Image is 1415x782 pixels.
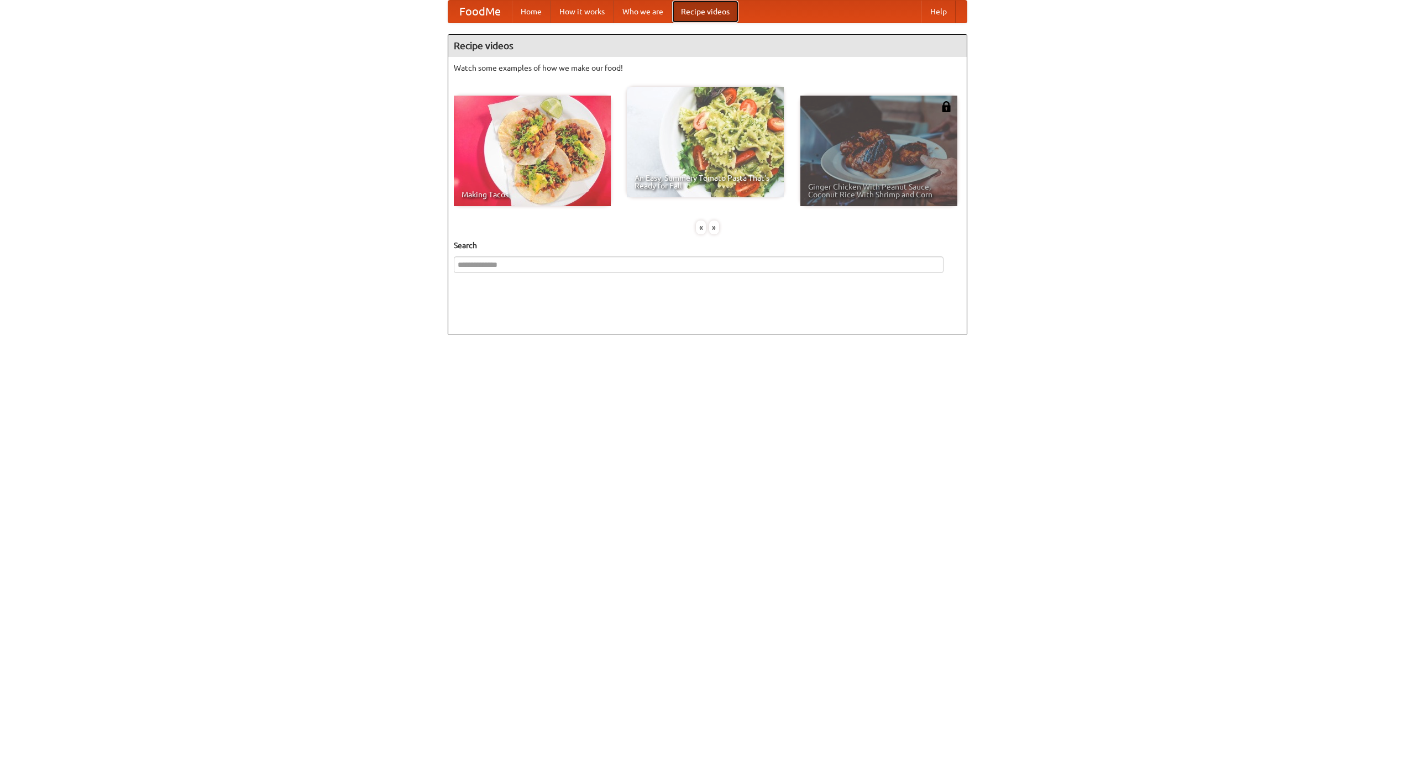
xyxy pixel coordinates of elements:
a: An Easy, Summery Tomato Pasta That's Ready for Fall [627,87,784,197]
a: Home [512,1,551,23]
span: Making Tacos [462,191,603,198]
a: Who we are [614,1,672,23]
a: Making Tacos [454,96,611,206]
a: FoodMe [448,1,512,23]
h4: Recipe videos [448,35,967,57]
a: Recipe videos [672,1,738,23]
h5: Search [454,240,961,251]
a: Help [921,1,956,23]
img: 483408.png [941,101,952,112]
span: An Easy, Summery Tomato Pasta That's Ready for Fall [635,174,776,190]
a: How it works [551,1,614,23]
div: « [696,221,706,234]
p: Watch some examples of how we make our food! [454,62,961,74]
div: » [709,221,719,234]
